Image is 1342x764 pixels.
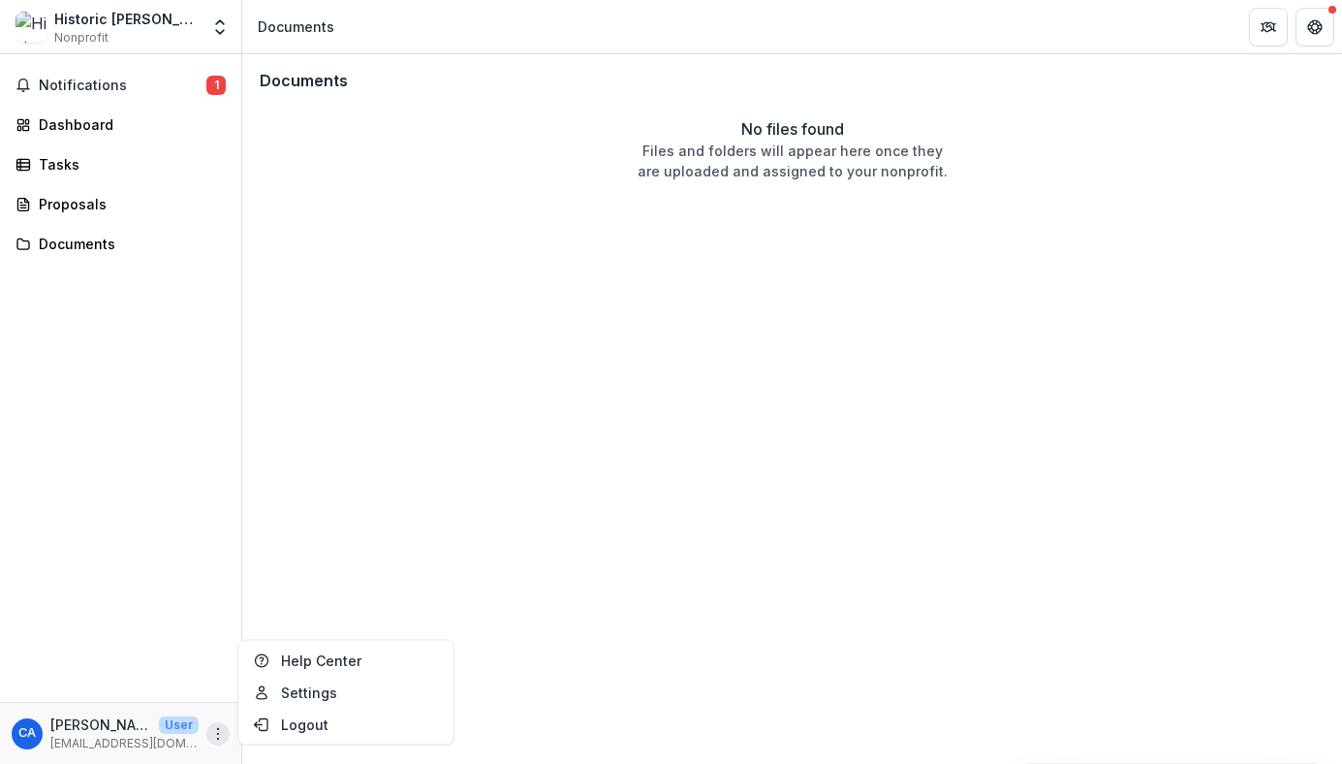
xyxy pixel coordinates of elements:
div: Historic [PERSON_NAME] Farm Preservation Association [54,9,199,29]
a: Tasks [8,148,234,180]
div: Carrie Almon [18,727,36,740]
button: Open entity switcher [206,8,234,47]
p: [PERSON_NAME] [50,715,151,735]
span: Nonprofit [54,29,109,47]
div: Documents [258,16,334,37]
p: [EMAIL_ADDRESS][DOMAIN_NAME] [50,735,199,752]
button: More [206,722,230,746]
a: Documents [8,228,234,260]
button: Get Help [1295,8,1334,47]
div: Proposals [39,194,218,214]
p: User [159,716,199,734]
button: Partners [1249,8,1288,47]
nav: breadcrumb [250,13,342,41]
span: 1 [206,76,226,95]
a: Proposals [8,188,234,220]
img: Historic Franklin Metcalf Farm Preservation Association [16,12,47,43]
span: Notifications [39,78,206,94]
div: Tasks [39,154,218,175]
p: No files found [741,117,844,141]
button: Notifications1 [8,70,234,101]
p: Files and folders will appear here once they are uploaded and assigned to your nonprofit. [638,141,948,181]
div: Dashboard [39,114,218,135]
div: Documents [39,234,218,254]
a: Dashboard [8,109,234,141]
h3: Documents [260,72,348,90]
